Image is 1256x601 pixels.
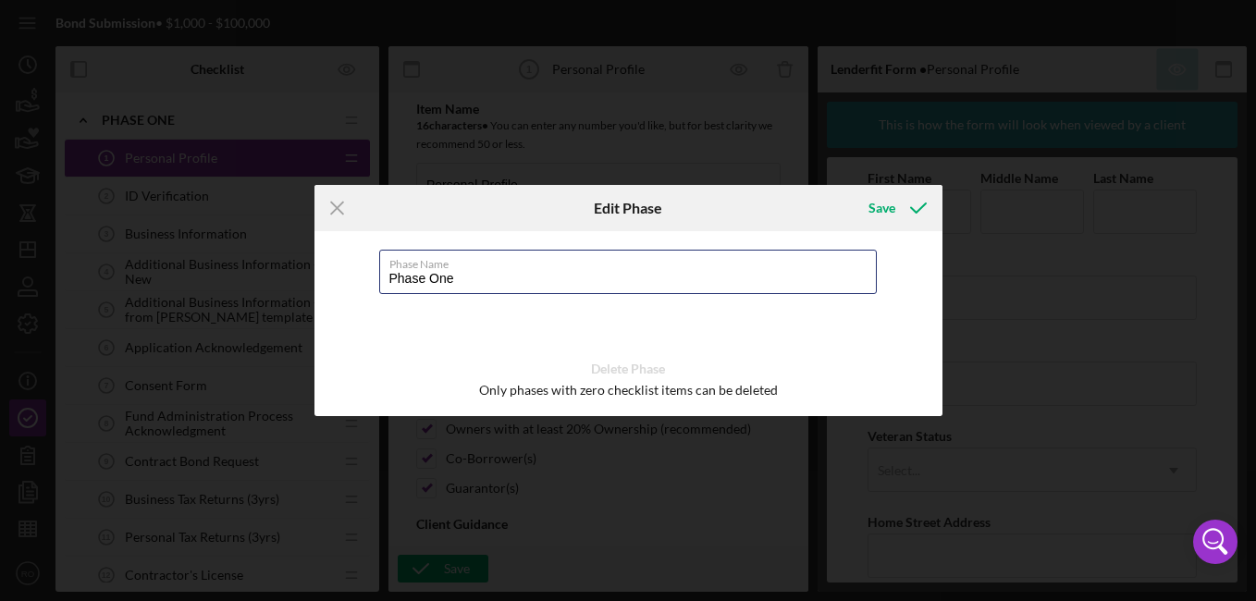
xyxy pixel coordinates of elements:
div: Save [868,190,895,227]
body: Rich Text Area. Press ALT-0 for help. [15,15,346,491]
button: Delete Phase [582,355,674,383]
div: Open Intercom Messenger [1193,520,1238,564]
body: Rich Text Area. Press ALT-0 for help. [15,15,346,432]
div: To get started, please click on the form to set up your personal profile. You'll only need to com... [15,15,346,491]
button: Save [850,190,942,227]
div: Only phases with zero checklist items can be deleted [479,383,778,398]
div: Thanks for knocking out your personal profile within our application platform! [15,15,346,56]
h6: Edit Phase [594,200,662,216]
div: Delete Phase [591,355,665,383]
strong: Welcome! We're looking forward to working with you. [15,17,322,53]
label: Phase Name [389,251,877,271]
